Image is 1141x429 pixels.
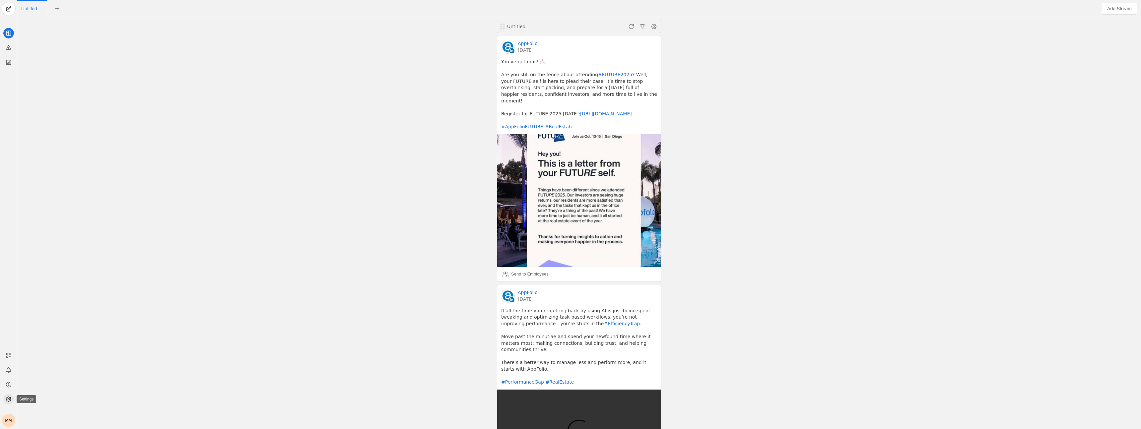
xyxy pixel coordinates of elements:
[497,134,661,267] img: undefined
[1102,3,1137,15] button: Add Stream
[500,269,551,279] button: Send to Employees
[580,111,632,116] a: [URL][DOMAIN_NAME]
[17,395,36,403] div: Settings
[21,6,37,11] span: Click to edit name
[598,72,632,77] a: #FUTURE2025
[518,289,538,296] a: AppFolio
[501,40,514,53] img: cache
[501,379,544,385] a: #PerformanceGap
[501,59,657,130] pre: You’ve got mail! 📩 Are you still on the fence about attending ? Well, your FUTURE self is here to...
[545,379,574,385] a: #RealEstate
[604,321,640,326] a: #EfficiencyTrap
[501,124,543,129] a: #AppFolioFUTURE
[2,414,15,427] button: MM
[501,308,657,386] pre: If all the time you’re getting back by using AI is just being spent tweaking and optimizing task-...
[1107,5,1132,12] span: Add Stream
[518,296,538,302] a: [DATE]
[507,23,586,30] div: Untitled
[511,271,549,277] div: Send to Employees
[545,124,573,129] a: #RealEstate
[51,6,63,11] app-icon-button: New Tab
[518,47,538,53] a: [DATE]
[501,289,514,302] img: cache
[518,40,538,47] a: AppFolio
